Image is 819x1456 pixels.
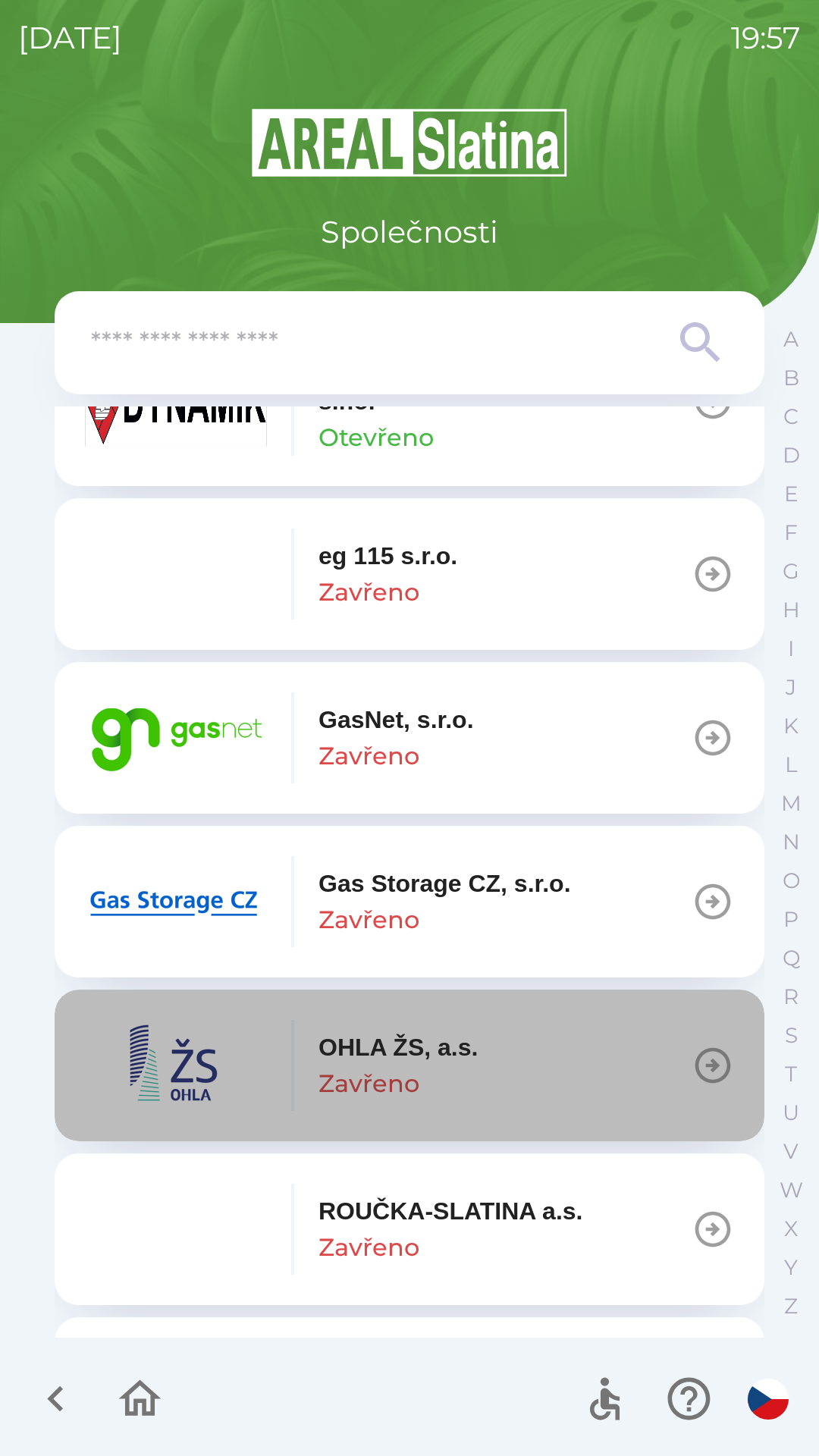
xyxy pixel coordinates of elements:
[318,1029,478,1065] p: OHLA ŽS, a.s.
[318,1065,419,1102] p: Zavřeno
[785,1022,798,1049] p: S
[85,692,267,783] img: 95bd5263-4d84-4234-8c68-46e365c669f1.png
[786,674,796,701] p: J
[784,1293,798,1319] p: Z
[318,701,474,738] p: GasNet, s.r.o.
[783,558,799,585] p: G
[55,826,764,977] button: Gas Storage CZ, s.r.o.Zavřeno
[55,662,764,814] button: GasNet, s.r.o.Zavřeno
[772,861,810,900] button: O
[85,1184,267,1275] img: e7973d4e-78b1-4a83-8dc1-9059164483d7.png
[772,1171,810,1210] button: W
[772,629,810,668] button: I
[783,365,799,391] p: B
[18,15,122,61] p: [DATE]
[772,823,810,861] button: N
[772,591,810,629] button: H
[785,1061,797,1087] p: T
[783,829,800,855] p: N
[772,552,810,591] button: G
[783,945,800,971] p: Q
[318,1229,419,1266] p: Zavřeno
[321,209,498,255] p: Společnosti
[783,326,799,353] p: A
[772,1132,810,1171] button: V
[318,419,434,456] p: Otevřeno
[772,1094,810,1132] button: U
[772,1248,810,1287] button: Y
[772,513,810,552] button: F
[772,436,810,475] button: D
[55,990,764,1141] button: OHLA ŽS, a.s.Zavřeno
[748,1379,789,1420] img: cs flag
[55,106,764,179] img: Logo
[318,574,419,610] p: Zavřeno
[772,320,810,359] button: A
[784,1216,798,1242] p: X
[772,745,810,784] button: L
[318,1193,582,1229] p: ROUČKA-SLATINA a.s.
[783,403,799,430] p: C
[784,481,799,507] p: E
[783,906,799,933] p: P
[783,1138,799,1165] p: V
[55,1153,764,1305] button: ROUČKA-SLATINA a.s.Zavřeno
[85,1020,267,1111] img: 95230cbc-907d-4dce-b6ee-20bf32430970.png
[772,397,810,436] button: C
[772,359,810,397] button: B
[772,668,810,707] button: J
[772,1016,810,1055] button: S
[783,713,799,739] p: K
[85,856,267,947] img: 2bd567fa-230c-43b3-b40d-8aef9e429395.png
[318,865,571,902] p: Gas Storage CZ, s.r.o.
[85,529,267,620] img: 1a4889b5-dc5b-4fa6-815e-e1339c265386.png
[783,442,800,469] p: D
[772,475,810,513] button: E
[788,635,794,662] p: I
[784,1254,798,1281] p: Y
[772,939,810,977] button: Q
[783,868,800,894] p: O
[318,738,419,774] p: Zavřeno
[318,538,457,574] p: eg 115 s.r.o.
[784,519,798,546] p: F
[783,597,800,623] p: H
[318,902,419,938] p: Zavřeno
[772,1287,810,1326] button: Z
[780,1177,803,1203] p: W
[772,977,810,1016] button: R
[772,707,810,745] button: K
[731,15,801,61] p: 19:57
[772,900,810,939] button: P
[772,1055,810,1094] button: T
[783,984,799,1010] p: R
[772,1210,810,1248] button: X
[783,1100,799,1126] p: U
[55,498,764,650] button: eg 115 s.r.o.Zavřeno
[772,784,810,823] button: M
[781,790,802,817] p: M
[785,752,797,778] p: L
